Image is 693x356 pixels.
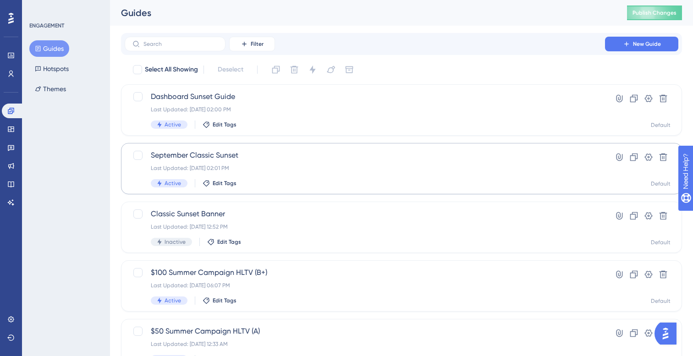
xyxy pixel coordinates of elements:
[203,297,236,304] button: Edit Tags
[633,40,661,48] span: New Guide
[22,2,57,13] span: Need Help?
[121,6,604,19] div: Guides
[207,238,241,246] button: Edit Tags
[151,340,579,348] div: Last Updated: [DATE] 12:33 AM
[165,297,181,304] span: Active
[627,5,682,20] button: Publish Changes
[151,150,579,161] span: September Classic Sunset
[203,180,236,187] button: Edit Tags
[218,64,243,75] span: Deselect
[165,180,181,187] span: Active
[651,239,671,246] div: Default
[151,91,579,102] span: Dashboard Sunset Guide
[654,320,682,347] iframe: UserGuiding AI Assistant Launcher
[29,22,64,29] div: ENGAGEMENT
[203,121,236,128] button: Edit Tags
[605,37,678,51] button: New Guide
[29,60,74,77] button: Hotspots
[209,61,252,78] button: Deselect
[151,208,579,219] span: Classic Sunset Banner
[151,164,579,172] div: Last Updated: [DATE] 02:01 PM
[151,106,579,113] div: Last Updated: [DATE] 02:00 PM
[251,40,264,48] span: Filter
[145,64,198,75] span: Select All Showing
[229,37,275,51] button: Filter
[165,121,181,128] span: Active
[651,297,671,305] div: Default
[29,81,71,97] button: Themes
[651,180,671,187] div: Default
[29,40,69,57] button: Guides
[151,223,579,230] div: Last Updated: [DATE] 12:52 PM
[217,238,241,246] span: Edit Tags
[151,282,579,289] div: Last Updated: [DATE] 06:07 PM
[632,9,676,16] span: Publish Changes
[151,267,579,278] span: $100 Summer Campaign HLTV (B+)
[213,297,236,304] span: Edit Tags
[651,121,671,129] div: Default
[151,326,579,337] span: $50 Summer Campaign HLTV (A)
[165,238,186,246] span: Inactive
[213,180,236,187] span: Edit Tags
[213,121,236,128] span: Edit Tags
[143,41,218,47] input: Search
